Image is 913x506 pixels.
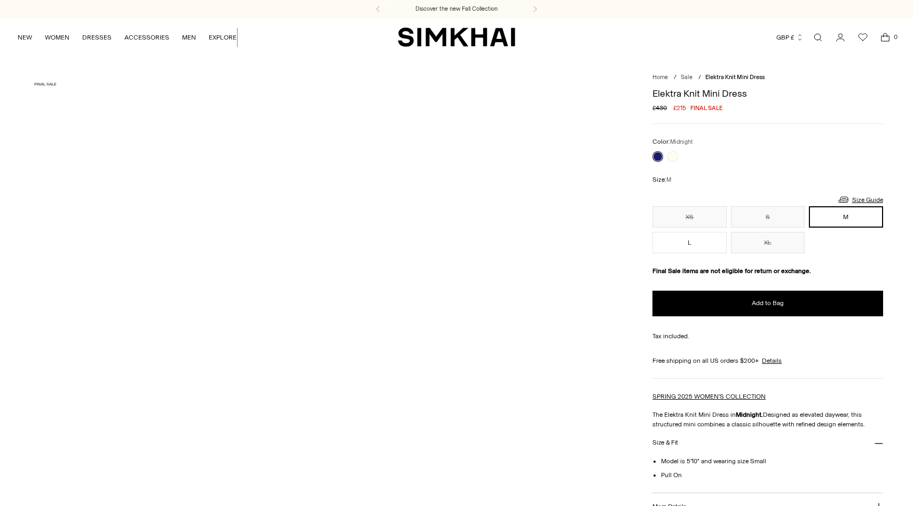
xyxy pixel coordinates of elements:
span: M [666,176,671,183]
button: S [731,206,805,228]
a: EXPLORE [209,26,237,49]
span: Add to Bag [752,299,784,308]
button: Size & Fit [652,429,883,456]
label: Color: [652,137,693,147]
a: NEW [18,26,32,49]
h3: Size & Fit [652,439,678,446]
button: Add to Bag [652,291,883,316]
a: SPRING 2025 WOMEN'S COLLECTION [652,393,766,400]
button: XL [731,232,805,253]
a: Discover the new Fall Collection [415,5,498,13]
a: MEN [182,26,196,49]
strong: Midnight. [736,411,763,418]
p: The Elektra Knit Mini Dress in Designed as elevated daywear, this structured mini combines a clas... [652,410,883,429]
button: L [652,232,726,253]
strong: Final Sale items are not eligible for return or exchange. [652,267,811,275]
a: Sale [681,74,692,81]
a: Open cart modal [875,27,896,48]
div: / [674,73,676,82]
s: £430 [652,103,667,113]
span: Elektra Knit Mini Dress [705,74,765,81]
div: Tax included. [652,331,883,341]
button: GBP £ [776,26,804,49]
a: DRESSES [82,26,112,49]
label: Size: [652,175,671,185]
a: Details [762,356,782,365]
li: Model is 5'10" and wearing size Small [661,456,883,466]
button: M [809,206,883,228]
h1: Elektra Knit Mini Dress [652,89,883,98]
div: Free shipping on all US orders $200+ [652,356,883,365]
span: £215 [673,103,686,113]
a: Go to the account page [830,27,851,48]
div: / [698,73,701,82]
a: SIMKHAI [398,27,515,48]
a: ACCESSORIES [124,26,169,49]
a: Open search modal [807,27,829,48]
span: Midnight [670,138,693,145]
a: Size Guide [837,193,883,206]
li: Pull On [661,470,883,480]
a: Home [652,74,668,81]
nav: breadcrumbs [652,73,883,82]
span: 0 [891,32,900,42]
a: WOMEN [45,26,69,49]
a: Wishlist [852,27,873,48]
button: XS [652,206,726,228]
